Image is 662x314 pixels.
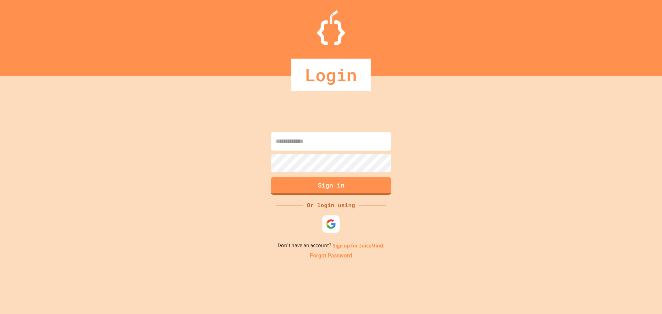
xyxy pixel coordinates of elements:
[303,201,359,209] div: Or login using
[317,10,345,45] img: Logo.svg
[332,242,385,249] a: Sign up for JuiceMind.
[310,252,352,260] a: Forgot Password
[326,219,336,229] img: google-icon.svg
[278,241,385,250] p: Don't have an account?
[271,177,391,195] button: Sign in
[291,59,371,91] div: Login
